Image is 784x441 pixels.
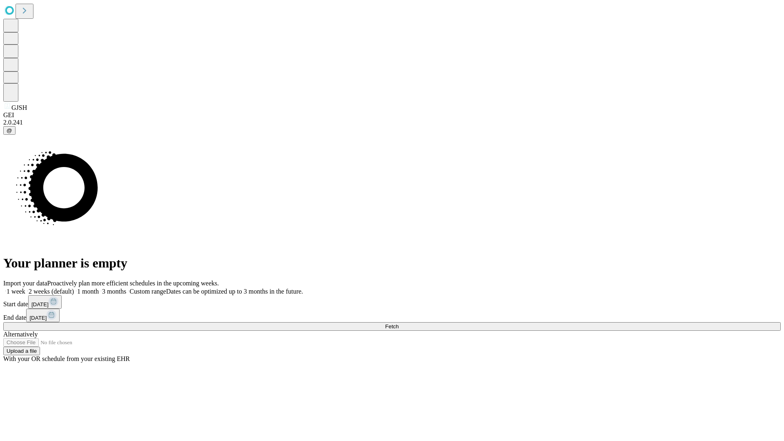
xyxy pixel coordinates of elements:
span: Proactively plan more efficient schedules in the upcoming weeks. [47,280,219,287]
div: GEI [3,111,781,119]
span: [DATE] [29,315,47,321]
button: Fetch [3,322,781,331]
button: [DATE] [28,295,62,309]
span: 3 months [102,288,126,295]
span: 1 week [7,288,25,295]
span: 2 weeks (default) [29,288,74,295]
span: Fetch [385,323,399,330]
button: [DATE] [26,309,60,322]
div: End date [3,309,781,322]
button: @ [3,126,16,135]
span: @ [7,127,12,134]
span: GJSH [11,104,27,111]
h1: Your planner is empty [3,256,781,271]
div: Start date [3,295,781,309]
div: 2.0.241 [3,119,781,126]
span: Alternatively [3,331,38,338]
span: Dates can be optimized up to 3 months in the future. [166,288,303,295]
span: With your OR schedule from your existing EHR [3,355,130,362]
span: [DATE] [31,301,49,307]
span: 1 month [77,288,99,295]
button: Upload a file [3,347,40,355]
span: Custom range [129,288,166,295]
span: Import your data [3,280,47,287]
